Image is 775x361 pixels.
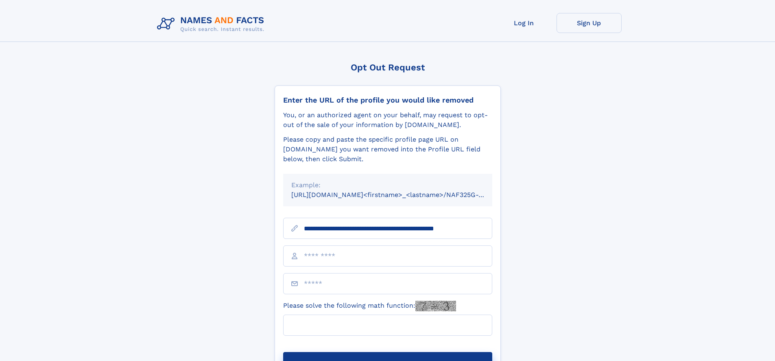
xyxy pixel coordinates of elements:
[283,135,492,164] div: Please copy and paste the specific profile page URL on [DOMAIN_NAME] you want removed into the Pr...
[557,13,622,33] a: Sign Up
[283,110,492,130] div: You, or an authorized agent on your behalf, may request to opt-out of the sale of your informatio...
[275,62,501,72] div: Opt Out Request
[283,301,456,311] label: Please solve the following math function:
[283,96,492,105] div: Enter the URL of the profile you would like removed
[291,180,484,190] div: Example:
[291,191,508,199] small: [URL][DOMAIN_NAME]<firstname>_<lastname>/NAF325G-xxxxxxxx
[154,13,271,35] img: Logo Names and Facts
[491,13,557,33] a: Log In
